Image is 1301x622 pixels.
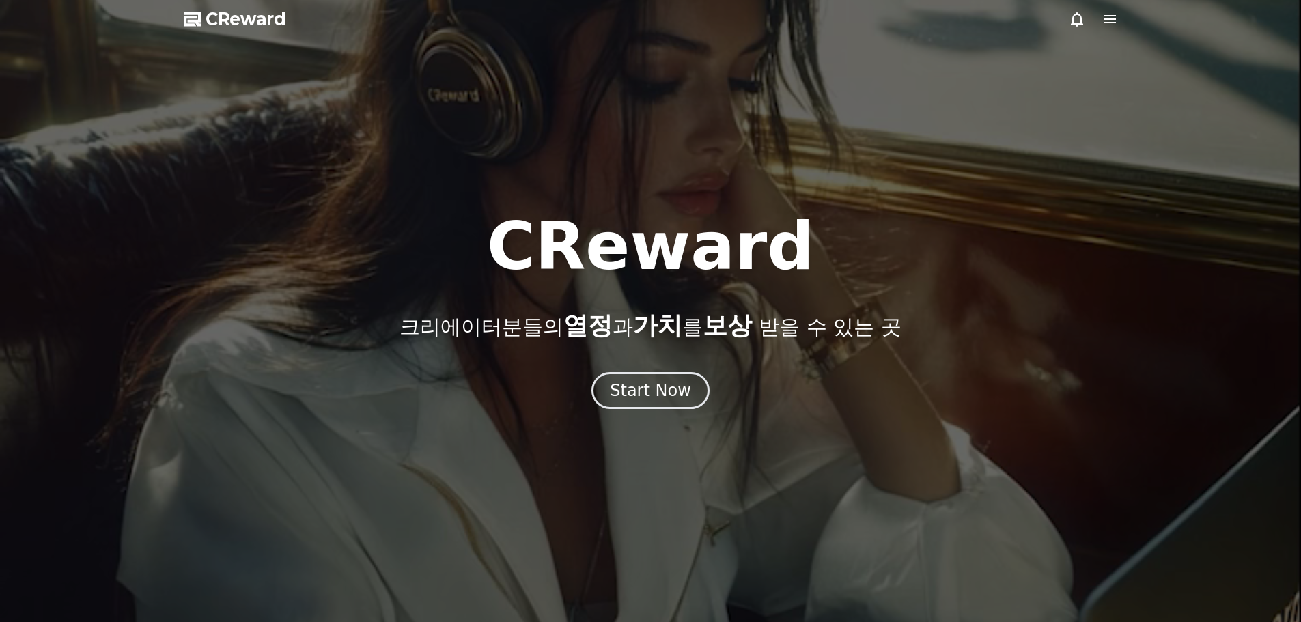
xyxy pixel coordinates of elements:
button: Start Now [591,372,710,409]
span: 열정 [563,311,613,339]
span: 가치 [633,311,682,339]
span: 보상 [703,311,752,339]
p: 크리에이터분들의 과 를 받을 수 있는 곳 [400,312,901,339]
span: CReward [206,8,286,30]
a: CReward [184,8,286,30]
h1: CReward [487,214,814,279]
div: Start Now [610,380,691,401]
a: Start Now [591,386,710,399]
